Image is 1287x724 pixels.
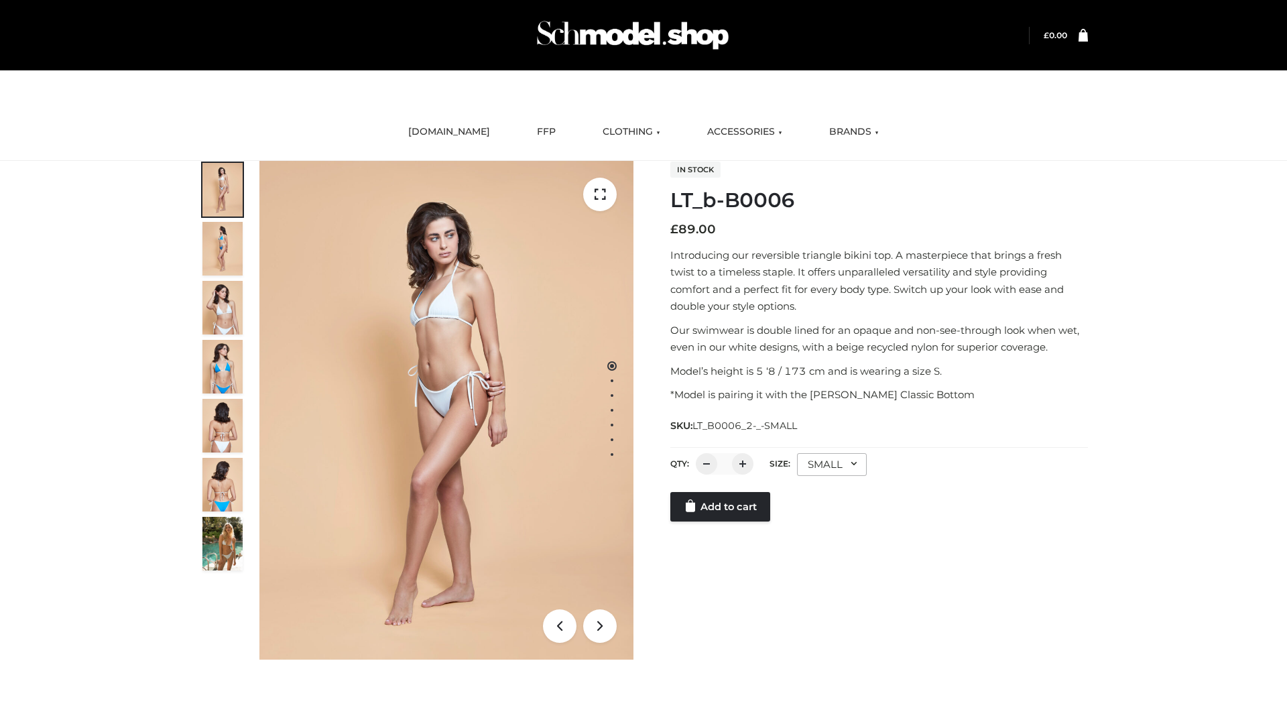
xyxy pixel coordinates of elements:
img: Schmodel Admin 964 [532,9,733,62]
p: *Model is pairing it with the [PERSON_NAME] Classic Bottom [670,386,1088,404]
span: £ [1044,30,1049,40]
a: Add to cart [670,492,770,522]
img: ArielClassicBikiniTop_CloudNine_AzureSky_OW114ECO_2-scaled.jpg [202,222,243,276]
bdi: 89.00 [670,222,716,237]
img: ArielClassicBikiniTop_CloudNine_AzureSky_OW114ECO_8-scaled.jpg [202,458,243,511]
span: £ [670,222,678,237]
img: ArielClassicBikiniTop_CloudNine_AzureSky_OW114ECO_4-scaled.jpg [202,340,243,394]
img: ArielClassicBikiniTop_CloudNine_AzureSky_OW114ECO_1 [259,161,633,660]
a: ACCESSORIES [697,117,792,147]
p: Model’s height is 5 ‘8 / 173 cm and is wearing a size S. [670,363,1088,380]
img: ArielClassicBikiniTop_CloudNine_AzureSky_OW114ECO_7-scaled.jpg [202,399,243,452]
p: Introducing our reversible triangle bikini top. A masterpiece that brings a fresh twist to a time... [670,247,1088,315]
span: SKU: [670,418,798,434]
bdi: 0.00 [1044,30,1067,40]
h1: LT_b-B0006 [670,188,1088,213]
a: FFP [527,117,566,147]
span: In stock [670,162,721,178]
p: Our swimwear is double lined for an opaque and non-see-through look when wet, even in our white d... [670,322,1088,356]
a: £0.00 [1044,30,1067,40]
a: [DOMAIN_NAME] [398,117,500,147]
img: Arieltop_CloudNine_AzureSky2.jpg [202,517,243,570]
img: ArielClassicBikiniTop_CloudNine_AzureSky_OW114ECO_3-scaled.jpg [202,281,243,335]
label: QTY: [670,459,689,469]
div: SMALL [797,453,867,476]
span: LT_B0006_2-_-SMALL [692,420,797,432]
a: CLOTHING [593,117,670,147]
label: Size: [770,459,790,469]
img: ArielClassicBikiniTop_CloudNine_AzureSky_OW114ECO_1-scaled.jpg [202,163,243,217]
a: BRANDS [819,117,889,147]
